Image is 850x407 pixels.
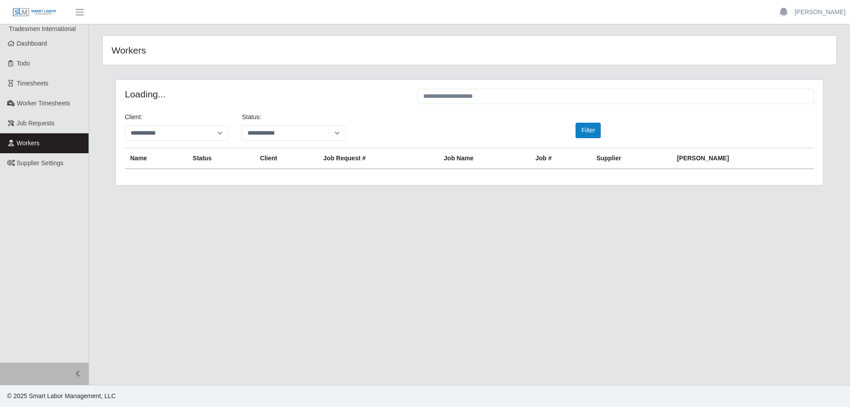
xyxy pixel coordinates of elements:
h4: Workers [112,45,402,56]
button: Filter [576,123,601,138]
th: Client [255,148,318,169]
img: SLM Logo [12,8,57,17]
span: Worker Timesheets [17,100,70,107]
span: Dashboard [17,40,47,47]
h4: Loading... [125,89,404,100]
th: Job Name [439,148,530,169]
th: [PERSON_NAME] [672,148,814,169]
a: [PERSON_NAME] [795,8,846,17]
span: © 2025 Smart Labor Management, LLC [7,392,116,399]
th: Name [125,148,187,169]
th: Job # [530,148,591,169]
span: Timesheets [17,80,49,87]
span: Supplier Settings [17,159,64,167]
label: Client: [125,112,143,122]
span: Todo [17,60,30,67]
span: Job Requests [17,120,55,127]
span: Tradesmen International [9,25,76,32]
th: Supplier [591,148,672,169]
label: Status: [242,112,261,122]
span: Workers [17,140,40,147]
th: Status [187,148,255,169]
th: Job Request # [318,148,438,169]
